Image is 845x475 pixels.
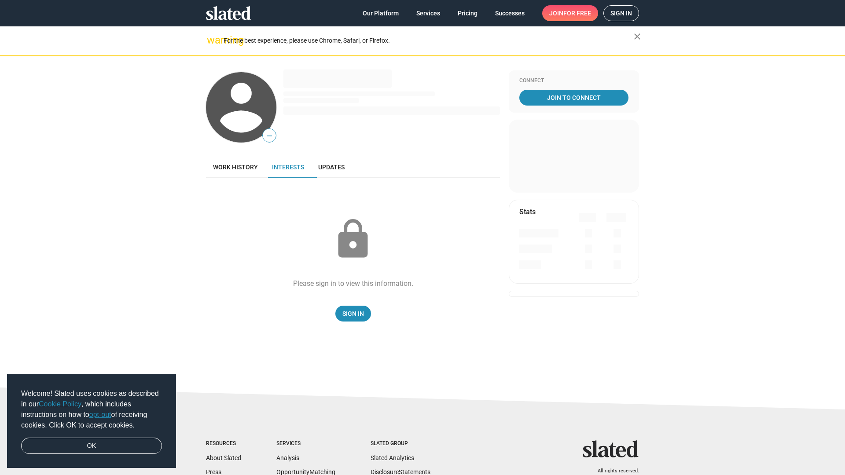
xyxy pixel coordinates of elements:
span: — [263,130,276,142]
span: for free [563,5,591,21]
div: Resources [206,440,241,447]
span: Our Platform [363,5,399,21]
span: Join To Connect [521,90,627,106]
a: Cookie Policy [39,400,81,408]
a: Successes [488,5,532,21]
a: Work history [206,157,265,178]
span: Services [416,5,440,21]
a: Pricing [451,5,485,21]
span: Sign in [610,6,632,21]
span: Welcome! Slated uses cookies as described in our , which includes instructions on how to of recei... [21,388,162,431]
a: Join To Connect [519,90,628,106]
a: Slated Analytics [371,454,414,461]
a: Our Platform [356,5,406,21]
mat-icon: close [632,31,643,42]
a: opt-out [89,411,111,418]
div: Please sign in to view this information. [293,279,413,288]
a: Joinfor free [542,5,598,21]
a: Updates [311,157,352,178]
a: About Slated [206,454,241,461]
a: Interests [265,157,311,178]
mat-icon: lock [331,217,375,261]
span: Work history [213,164,258,171]
span: Successes [495,5,525,21]
a: Analysis [276,454,299,461]
div: Slated Group [371,440,430,447]
a: Sign In [335,306,371,322]
span: Join [549,5,591,21]
span: Interests [272,164,304,171]
div: Connect [519,77,628,84]
span: Sign In [342,306,364,322]
mat-card-title: Stats [519,207,536,216]
mat-icon: warning [207,35,217,45]
a: Sign in [603,5,639,21]
div: For the best experience, please use Chrome, Safari, or Firefox. [224,35,634,47]
div: cookieconsent [7,374,176,468]
span: Updates [318,164,345,171]
a: dismiss cookie message [21,438,162,454]
div: Services [276,440,335,447]
span: Pricing [458,5,478,21]
a: Services [409,5,447,21]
